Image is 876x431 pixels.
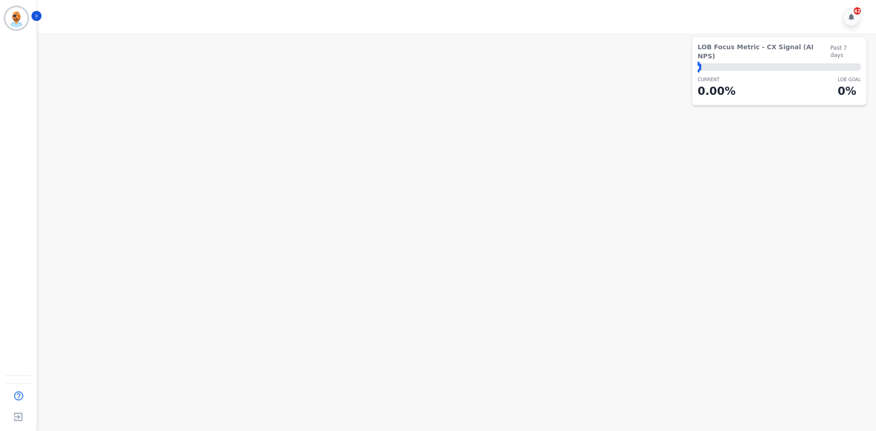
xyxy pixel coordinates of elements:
p: 0 % [838,83,861,99]
span: LOB Focus Metric - CX Signal (AI NPS) [698,42,830,61]
p: 0.00 % [698,83,735,99]
div: 42 [854,7,861,15]
div: ⬤ [698,63,701,71]
p: LOB Goal [838,76,861,83]
img: Bordered avatar [5,7,27,29]
p: CURRENT [698,76,735,83]
span: Past 7 days [830,44,861,59]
